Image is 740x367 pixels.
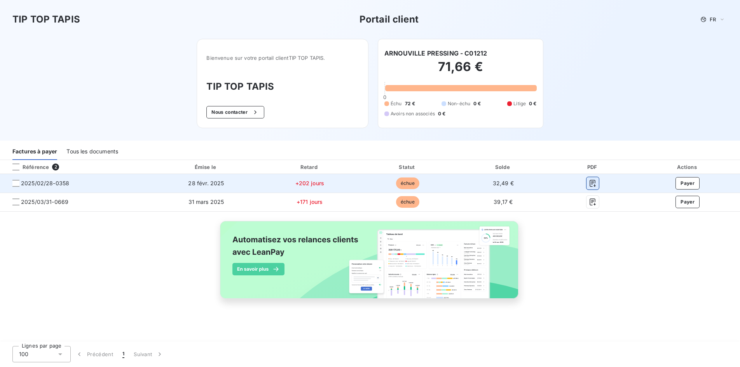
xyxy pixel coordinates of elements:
[262,163,358,171] div: Retard
[295,180,325,186] span: +202 jours
[206,55,359,61] span: Bienvenue sur votre portail client TIP TOP TAPIS .
[552,163,634,171] div: PDF
[637,163,738,171] div: Actions
[21,179,69,187] span: 2025/02/28-0358
[405,100,415,107] span: 72 €
[457,163,549,171] div: Solde
[71,346,118,362] button: Précédent
[384,49,487,58] h6: ARNOUVILLE PRESSING - C01212
[6,163,49,170] div: Référence
[66,144,118,160] div: Tous les documents
[396,177,419,189] span: échue
[360,12,419,26] h3: Portail client
[391,110,435,117] span: Avoirs non associés
[21,198,68,206] span: 2025/03/31-0669
[206,80,359,94] h3: TIP TOP TAPIS
[188,180,224,186] span: 28 févr. 2025
[297,198,323,205] span: +171 jours
[675,196,700,208] button: Payer
[118,346,129,362] button: 1
[493,180,514,186] span: 32,49 €
[384,59,537,82] h2: 71,66 €
[473,100,481,107] span: 0 €
[52,163,59,170] span: 2
[154,163,259,171] div: Émise le
[361,163,454,171] div: Statut
[383,94,386,100] span: 0
[19,350,28,358] span: 100
[438,110,445,117] span: 0 €
[513,100,526,107] span: Litige
[12,12,80,26] h3: TIP TOP TAPIS
[213,216,527,312] img: banner
[710,16,716,23] span: FR
[188,198,224,205] span: 31 mars 2025
[129,346,168,362] button: Suivant
[391,100,402,107] span: Échu
[529,100,536,107] span: 0 €
[494,198,513,205] span: 39,17 €
[675,177,700,190] button: Payer
[12,144,57,160] div: Factures à payer
[206,106,264,118] button: Nous contacter
[122,350,124,358] span: 1
[448,100,470,107] span: Non-échu
[396,196,419,208] span: échue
